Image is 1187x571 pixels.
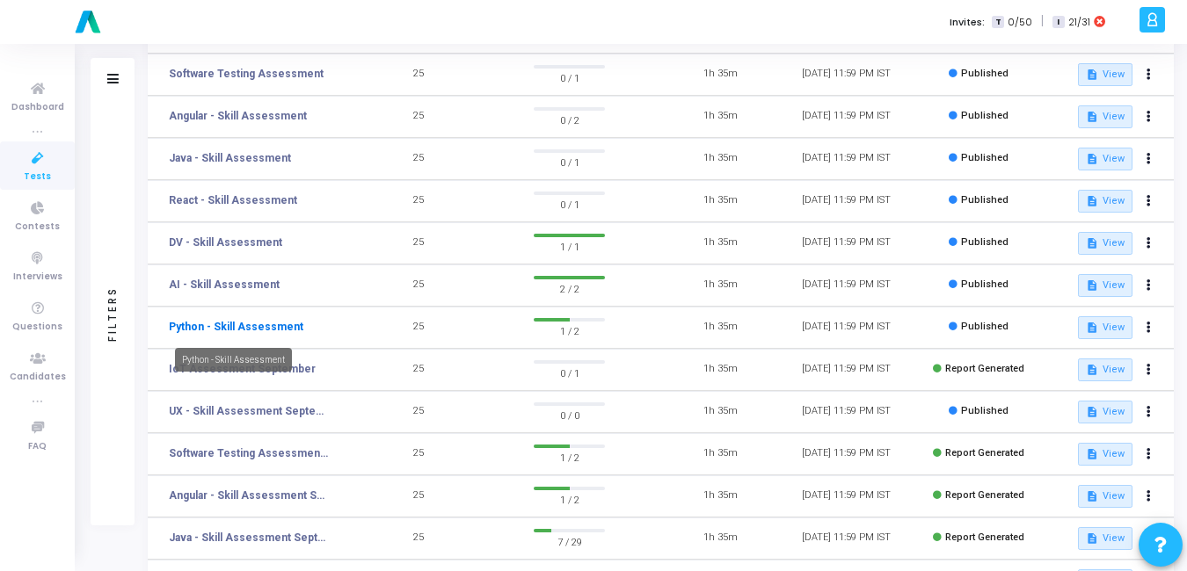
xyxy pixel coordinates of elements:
td: [DATE] 11:59 PM IST [783,517,909,560]
button: View [1078,105,1132,128]
span: I [1052,16,1064,29]
span: 0 / 2 [534,111,605,128]
td: [DATE] 11:59 PM IST [783,96,909,138]
span: 1 / 2 [534,322,605,339]
td: 1h 35m [658,433,783,475]
td: 1h 35m [658,264,783,307]
img: logo [70,4,106,40]
td: 1h 35m [658,96,783,138]
a: Software Testing Assessment September [169,445,330,461]
span: Report Generated [945,363,1024,374]
span: 0 / 1 [534,195,605,213]
mat-icon: description [1086,364,1098,376]
td: 25 [355,264,481,307]
span: 1 / 2 [534,490,605,508]
a: Angular - Skill Assessment September [169,488,330,503]
button: View [1078,274,1132,297]
span: FAQ [28,439,47,454]
mat-icon: description [1086,195,1098,207]
span: 0 / 1 [534,364,605,381]
span: Published [961,68,1009,79]
td: 1h 35m [658,138,783,180]
span: Candidates [10,370,66,385]
td: [DATE] 11:59 PM IST [783,180,909,222]
span: Report Generated [945,531,1024,543]
span: Report Generated [945,489,1024,501]
td: 25 [355,475,481,517]
a: AI - Skill Assessment [169,277,280,293]
div: Python - Skill Assessment [175,348,292,372]
mat-icon: description [1086,322,1098,334]
a: Angular - Skill Assessment [169,108,307,124]
span: Published [961,194,1009,206]
td: 1h 35m [658,54,783,96]
span: Interviews [13,270,62,285]
span: Published [961,405,1009,416]
td: 1h 35m [658,307,783,349]
td: 1h 35m [658,222,783,264]
button: View [1078,316,1132,339]
span: Published [961,278,1009,290]
span: 0/50 [1008,15,1032,30]
span: 0 / 1 [534,153,605,170]
td: 25 [355,54,481,96]
a: React - Skill Assessment [169,192,297,208]
td: 25 [355,391,481,433]
td: 25 [355,138,481,180]
span: 21/31 [1068,15,1090,30]
mat-icon: description [1086,490,1098,502]
mat-icon: description [1086,279,1098,292]
span: Published [961,152,1009,163]
span: T [992,16,1003,29]
span: 0 / 0 [534,406,605,423]
div: Filters [105,216,120,409]
td: [DATE] 11:59 PM IST [783,391,909,433]
mat-icon: description [1086,111,1098,123]
a: Java - Skill Assessment [169,150,291,166]
span: Tests [24,170,51,184]
span: Questions [12,320,62,335]
a: DV - Skill Assessment [169,235,282,250]
a: UX - Skill Assessment September [169,403,330,419]
td: 1h 35m [658,475,783,517]
td: 25 [355,222,481,264]
button: View [1078,148,1132,170]
td: 25 [355,349,481,391]
button: View [1078,485,1132,508]
td: [DATE] 11:59 PM IST [783,138,909,180]
button: View [1078,401,1132,423]
td: 1h 35m [658,391,783,433]
td: [DATE] 11:59 PM IST [783,433,909,475]
mat-icon: description [1086,237,1098,249]
td: 25 [355,96,481,138]
span: Published [961,236,1009,248]
td: 1h 35m [658,349,783,391]
mat-icon: description [1086,532,1098,545]
label: Invites: [950,15,985,30]
td: [DATE] 11:59 PM IST [783,307,909,349]
button: View [1078,190,1132,213]
td: [DATE] 11:59 PM IST [783,475,909,517]
span: 2 / 2 [534,279,605,297]
td: 25 [355,433,481,475]
span: Contests [15,220,60,235]
button: View [1078,358,1132,381]
span: 0 / 1 [534,69,605,86]
td: 25 [355,307,481,349]
button: View [1078,63,1132,86]
button: View [1078,443,1132,466]
mat-icon: description [1086,69,1098,81]
span: 1 / 1 [534,237,605,255]
td: [DATE] 11:59 PM IST [783,264,909,307]
td: [DATE] 11:59 PM IST [783,349,909,391]
td: 1h 35m [658,180,783,222]
button: View [1078,232,1132,255]
td: 25 [355,180,481,222]
button: View [1078,527,1132,550]
a: Java - Skill Assessment September [169,530,330,546]
span: Report Generated [945,447,1024,459]
span: Dashboard [11,100,64,115]
mat-icon: description [1086,153,1098,165]
span: | [1041,12,1044,31]
span: Published [961,110,1009,121]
